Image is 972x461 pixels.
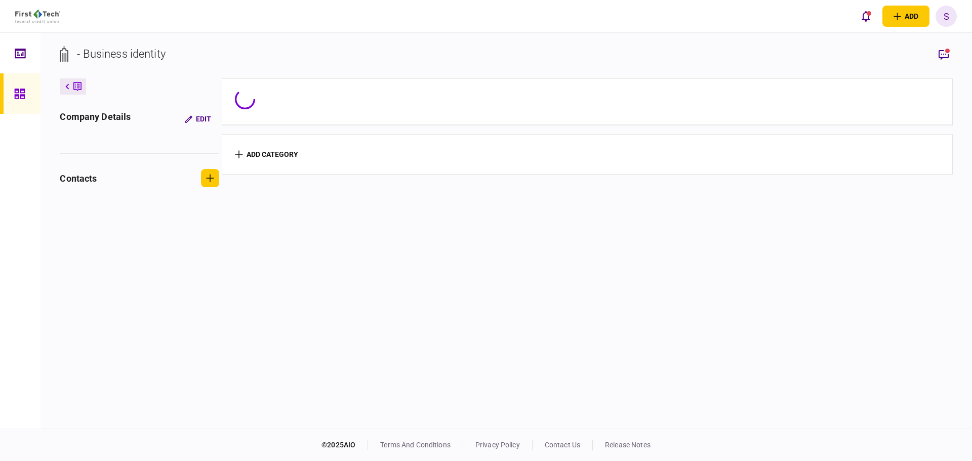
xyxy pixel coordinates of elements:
a: contact us [545,441,580,449]
div: - Business identity [77,46,166,62]
a: privacy policy [475,441,520,449]
button: add category [235,150,298,158]
button: open adding identity options [882,6,929,27]
div: company details [60,110,131,128]
button: open notifications list [855,6,876,27]
a: terms and conditions [380,441,451,449]
div: contacts [60,172,97,185]
a: release notes [605,441,651,449]
img: client company logo [15,10,60,23]
div: © 2025 AIO [321,440,368,450]
button: Edit [177,110,219,128]
button: S [936,6,957,27]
